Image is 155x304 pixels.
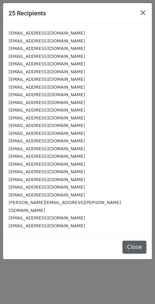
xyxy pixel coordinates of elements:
[9,115,85,121] small: [EMAIL_ADDRESS][DOMAIN_NAME]
[9,9,46,18] h5: 25 Recipients
[9,223,85,228] small: [EMAIL_ADDRESS][DOMAIN_NAME]
[9,77,85,82] small: [EMAIL_ADDRESS][DOMAIN_NAME]
[9,54,85,59] small: [EMAIL_ADDRESS][DOMAIN_NAME]
[9,185,85,190] small: [EMAIL_ADDRESS][DOMAIN_NAME]
[9,30,85,36] small: [EMAIL_ADDRESS][DOMAIN_NAME]
[9,46,85,51] small: [EMAIL_ADDRESS][DOMAIN_NAME]
[9,69,85,74] small: [EMAIL_ADDRESS][DOMAIN_NAME]
[140,8,146,17] span: ×
[9,131,85,136] small: [EMAIL_ADDRESS][DOMAIN_NAME]
[9,177,85,182] small: [EMAIL_ADDRESS][DOMAIN_NAME]
[9,154,85,159] small: [EMAIL_ADDRESS][DOMAIN_NAME]
[9,38,85,43] small: [EMAIL_ADDRESS][DOMAIN_NAME]
[9,146,85,151] small: [EMAIL_ADDRESS][DOMAIN_NAME]
[9,107,85,113] small: [EMAIL_ADDRESS][DOMAIN_NAME]
[121,271,155,304] iframe: Chat Widget
[9,61,85,66] small: [EMAIL_ADDRESS][DOMAIN_NAME]
[122,241,146,254] button: Close
[9,169,85,174] small: [EMAIL_ADDRESS][DOMAIN_NAME]
[134,3,152,22] button: Close
[9,138,85,143] small: [EMAIL_ADDRESS][DOMAIN_NAME]
[9,123,85,128] small: [EMAIL_ADDRESS][DOMAIN_NAME]
[9,85,85,90] small: [EMAIL_ADDRESS][DOMAIN_NAME]
[9,192,85,198] small: [EMAIL_ADDRESS][DOMAIN_NAME]
[9,200,121,213] small: [PERSON_NAME][EMAIL_ADDRESS][PERSON_NAME][DOMAIN_NAME]
[9,215,85,220] small: [EMAIL_ADDRESS][DOMAIN_NAME]
[9,92,85,97] small: [EMAIL_ADDRESS][DOMAIN_NAME]
[9,162,85,167] small: [EMAIL_ADDRESS][DOMAIN_NAME]
[9,100,85,105] small: [EMAIL_ADDRESS][DOMAIN_NAME]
